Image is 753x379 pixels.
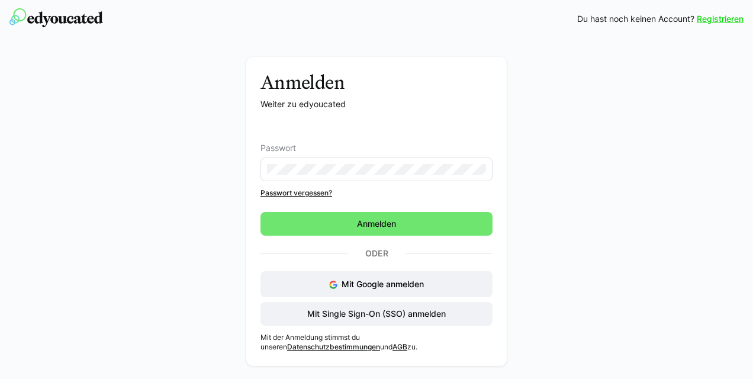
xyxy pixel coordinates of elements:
[260,98,493,110] p: Weiter zu edyoucated
[287,342,380,351] a: Datenschutzbestimmungen
[260,71,493,94] h3: Anmelden
[347,245,406,262] p: Oder
[577,13,694,25] span: Du hast noch keinen Account?
[355,218,398,230] span: Anmelden
[260,143,296,153] span: Passwort
[260,271,493,297] button: Mit Google anmelden
[260,302,493,326] button: Mit Single Sign-On (SSO) anmelden
[697,13,744,25] a: Registrieren
[342,279,424,289] span: Mit Google anmelden
[392,342,407,351] a: AGB
[260,188,493,198] a: Passwort vergessen?
[305,308,448,320] span: Mit Single Sign-On (SSO) anmelden
[260,333,493,352] p: Mit der Anmeldung stimmst du unseren und zu.
[9,8,103,27] img: edyoucated
[260,212,493,236] button: Anmelden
